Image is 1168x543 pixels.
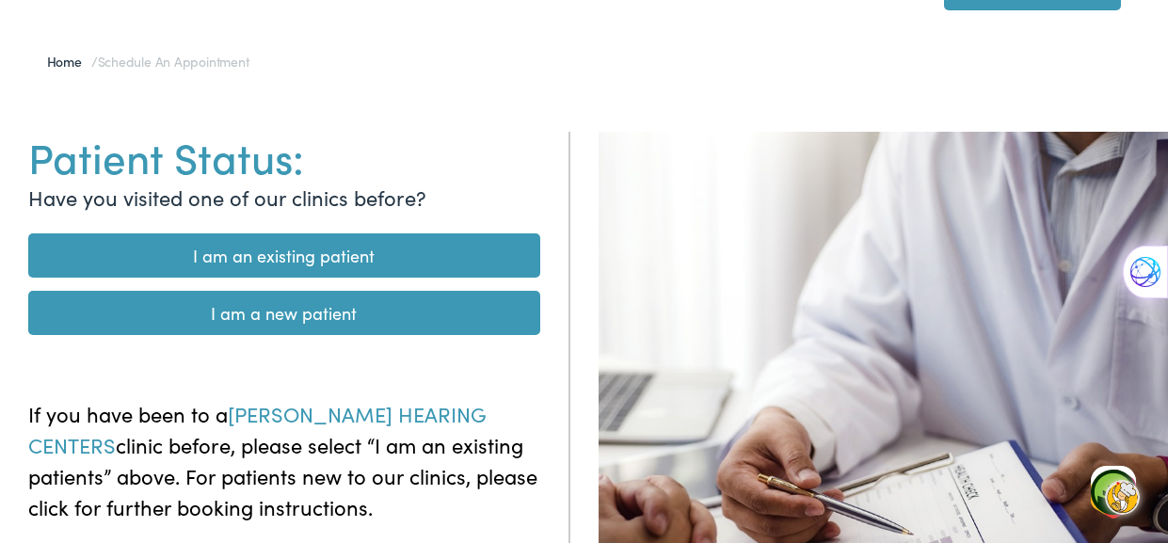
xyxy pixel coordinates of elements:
p: If you have been to a clinic before, please select “I am an existing patients” above. For patient... [28,398,540,522]
span: Schedule An Appointment [98,52,249,71]
p: Have you visited one of our clinics before? [28,182,540,213]
a: I am a new patient [28,291,540,335]
a: Home [47,52,91,71]
span: [PERSON_NAME] HEARING CENTERS [28,399,487,459]
h1: Patient Status: [28,132,540,182]
span: / [47,52,249,71]
a: I am an existing patient [28,233,540,278]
